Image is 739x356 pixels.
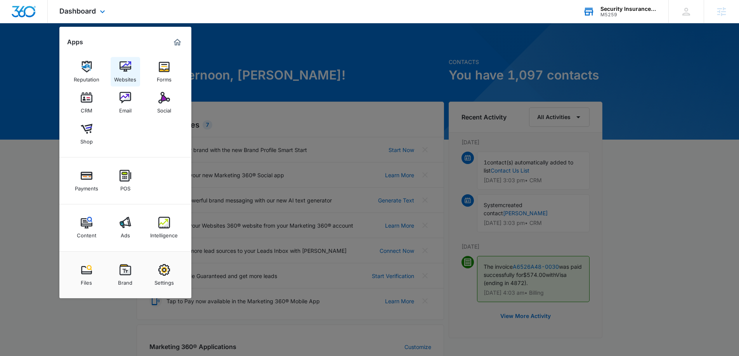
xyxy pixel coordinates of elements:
[81,104,92,114] div: CRM
[111,57,140,86] a: Websites
[119,104,132,114] div: Email
[72,57,101,86] a: Reputation
[72,119,101,149] a: Shop
[75,181,98,192] div: Payments
[80,135,93,145] div: Shop
[111,88,140,118] a: Email
[111,213,140,242] a: Ads
[600,6,657,12] div: account name
[150,228,178,238] div: Intelligence
[111,260,140,290] a: Brand
[111,166,140,195] a: POS
[120,181,130,192] div: POS
[600,12,657,17] div: account id
[149,260,179,290] a: Settings
[81,276,92,286] div: Files
[74,73,99,83] div: Reputation
[157,104,171,114] div: Social
[72,166,101,195] a: Payments
[149,88,179,118] a: Social
[72,213,101,242] a: Content
[72,88,101,118] a: CRM
[171,36,184,48] a: Marketing 360® Dashboard
[114,73,136,83] div: Websites
[121,228,130,238] div: Ads
[157,73,172,83] div: Forms
[149,213,179,242] a: Intelligence
[154,276,174,286] div: Settings
[118,276,132,286] div: Brand
[72,260,101,290] a: Files
[59,7,96,15] span: Dashboard
[149,57,179,86] a: Forms
[77,228,96,238] div: Content
[67,38,83,46] h2: Apps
